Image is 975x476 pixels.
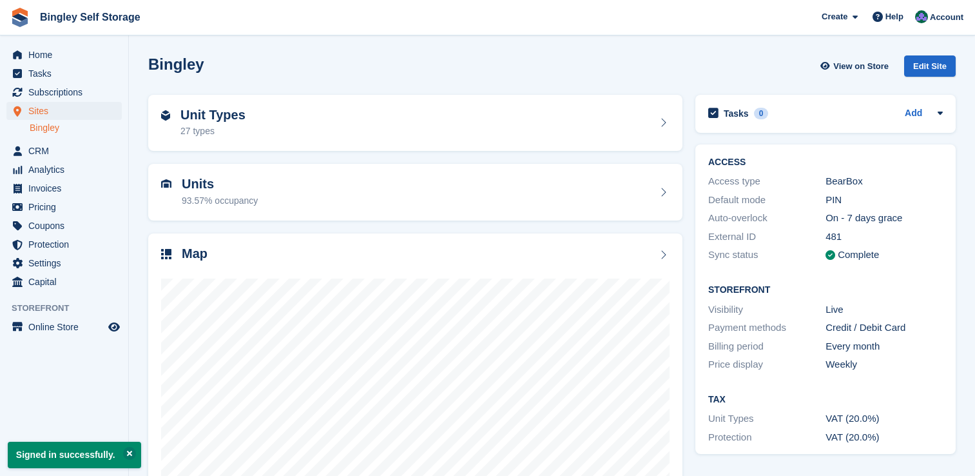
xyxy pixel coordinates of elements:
[754,108,769,119] div: 0
[930,11,963,24] span: Account
[28,161,106,179] span: Analytics
[28,235,106,253] span: Protection
[708,412,825,426] div: Unit Types
[28,217,106,235] span: Coupons
[708,230,825,244] div: External ID
[708,339,825,354] div: Billing period
[161,179,171,188] img: unit-icn-7be61d7bf1b0ce9d3e12c5938cc71ed9869f7b940bace4675aadf7bd6d80202e.svg
[106,319,122,335] a: Preview store
[148,164,682,221] a: Units 93.57% occupancy
[818,55,894,77] a: View on Store
[825,211,943,226] div: On - 7 days grace
[708,193,825,208] div: Default mode
[885,10,903,23] span: Help
[6,46,122,64] a: menu
[6,83,122,101] a: menu
[148,95,682,152] a: Unit Types 27 types
[708,430,825,445] div: Protection
[180,108,246,123] h2: Unit Types
[28,64,106,83] span: Tasks
[30,122,122,134] a: Bingley
[6,235,122,253] a: menu
[180,124,246,138] div: 27 types
[28,318,106,336] span: Online Store
[904,55,956,82] a: Edit Site
[28,46,106,64] span: Home
[708,302,825,317] div: Visibility
[905,106,922,121] a: Add
[6,142,122,160] a: menu
[6,318,122,336] a: menu
[825,357,943,372] div: Weekly
[6,273,122,291] a: menu
[825,230,943,244] div: 481
[28,254,106,272] span: Settings
[6,64,122,83] a: menu
[28,83,106,101] span: Subscriptions
[148,55,204,73] h2: Bingley
[708,395,943,405] h2: Tax
[825,193,943,208] div: PIN
[708,285,943,295] h2: Storefront
[724,108,749,119] h2: Tasks
[708,211,825,226] div: Auto-overlock
[28,273,106,291] span: Capital
[35,6,146,28] a: Bingley Self Storage
[182,246,208,261] h2: Map
[10,8,30,27] img: stora-icon-8386f47178a22dfd0bd8f6a31ec36ba5ce8667c1dd55bd0f319d3a0aa187defe.svg
[8,442,141,468] p: Signed in successfully.
[6,161,122,179] a: menu
[915,10,928,23] img: Andy Sowerby
[6,179,122,197] a: menu
[825,302,943,317] div: Live
[28,179,106,197] span: Invoices
[833,60,889,73] span: View on Store
[822,10,847,23] span: Create
[6,217,122,235] a: menu
[708,157,943,168] h2: ACCESS
[825,339,943,354] div: Every month
[182,194,258,208] div: 93.57% occupancy
[182,177,258,192] h2: Units
[12,302,128,315] span: Storefront
[708,321,825,335] div: Payment methods
[28,198,106,216] span: Pricing
[904,55,956,77] div: Edit Site
[825,321,943,335] div: Credit / Debit Card
[28,142,106,160] span: CRM
[708,248,825,263] div: Sync status
[161,249,171,259] img: map-icn-33ee37083ee616e46c38cad1a60f524a97daa1e2b2c8c0bc3eb3415660979fc1.svg
[708,357,825,372] div: Price display
[825,430,943,445] div: VAT (20.0%)
[6,198,122,216] a: menu
[6,102,122,120] a: menu
[838,248,879,263] div: Complete
[825,174,943,189] div: BearBox
[161,110,170,121] img: unit-type-icn-2b2737a686de81e16bb02015468b77c625bbabd49415b5ef34ead5e3b44a266d.svg
[825,412,943,426] div: VAT (20.0%)
[708,174,825,189] div: Access type
[28,102,106,120] span: Sites
[6,254,122,272] a: menu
